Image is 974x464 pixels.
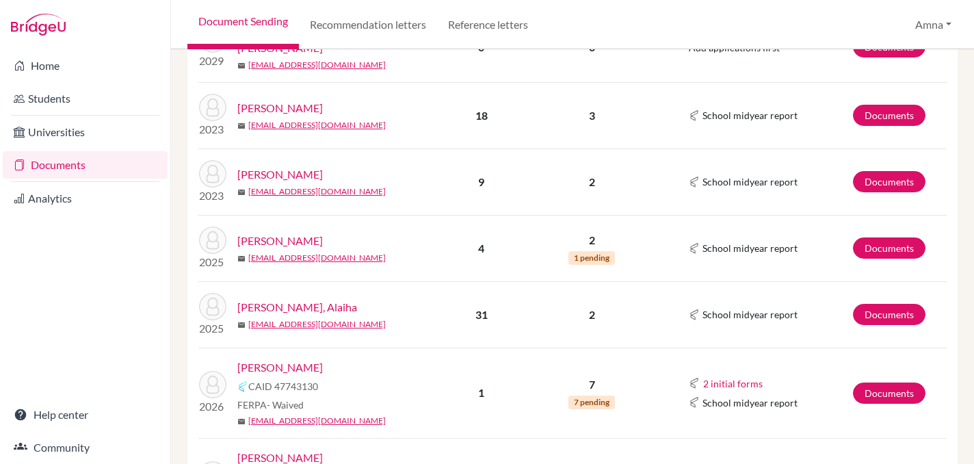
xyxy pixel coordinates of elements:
a: Documents [3,151,168,179]
a: [EMAIL_ADDRESS][DOMAIN_NAME] [248,415,386,427]
a: Documents [853,237,925,259]
img: Khan, Muhammad [199,160,226,188]
p: 2025 [199,320,226,337]
img: Khan, Mikail [199,227,226,254]
img: Common App logo [689,243,700,254]
span: Add applications first [689,42,780,53]
span: School midyear report [702,241,798,255]
img: Bridge-U [11,14,66,36]
b: 9 [478,175,484,188]
img: Khan, Shahrukh [199,94,226,121]
p: 2029 [199,53,226,69]
a: Universities [3,118,168,146]
span: School midyear report [702,108,798,123]
a: [EMAIL_ADDRESS][DOMAIN_NAME] [248,252,386,264]
img: Common App logo [689,378,700,389]
span: - Waived [267,399,304,411]
a: Community [3,434,168,461]
a: Students [3,85,168,112]
span: mail [237,417,246,426]
span: mail [237,188,246,196]
p: 2023 [199,188,226,204]
a: Documents [853,383,925,404]
img: Khan, Alaiha [199,293,226,320]
b: 4 [478,242,484,255]
span: School midyear report [702,396,798,410]
b: 1 [478,386,484,399]
a: [PERSON_NAME], Alaiha [237,299,357,315]
a: Home [3,52,168,79]
a: [EMAIL_ADDRESS][DOMAIN_NAME] [248,185,386,198]
b: 0 [478,40,484,53]
span: mail [237,62,246,70]
b: 31 [475,308,488,321]
a: [PERSON_NAME] [237,233,323,249]
a: [EMAIL_ADDRESS][DOMAIN_NAME] [248,59,386,71]
img: Common App logo [689,177,700,188]
a: Documents [853,105,925,126]
a: Documents [853,171,925,192]
span: CAID 47743130 [248,379,318,394]
img: Common App logo [689,110,700,121]
p: 2 [529,307,655,323]
a: [PERSON_NAME] [237,166,323,183]
span: mail [237,255,246,263]
span: mail [237,321,246,329]
p: 3 [529,107,655,124]
span: mail [237,122,246,130]
p: 2026 [199,398,226,415]
span: 7 pending [568,396,615,409]
a: Help center [3,401,168,428]
a: [PERSON_NAME] [237,100,323,116]
span: FERPA [237,398,304,412]
b: 18 [475,109,488,122]
a: [PERSON_NAME] [237,359,323,376]
p: 7 [529,376,655,393]
span: School midyear report [702,307,798,322]
a: [EMAIL_ADDRESS][DOMAIN_NAME] [248,119,386,131]
span: School midyear report [702,175,798,189]
p: 2 [529,174,655,190]
a: Documents [853,304,925,325]
p: 2025 [199,254,226,270]
a: Analytics [3,185,168,212]
p: 2 [529,232,655,248]
button: 2 initial forms [702,376,763,391]
button: Amna [909,12,958,38]
span: 1 pending [568,251,615,265]
img: Common App logo [689,397,700,408]
img: Common App logo [237,381,248,392]
img: Khan, Sheharyar [199,371,226,398]
a: [EMAIL_ADDRESS][DOMAIN_NAME] [248,318,386,331]
img: Common App logo [689,309,700,320]
p: 2023 [199,121,226,138]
